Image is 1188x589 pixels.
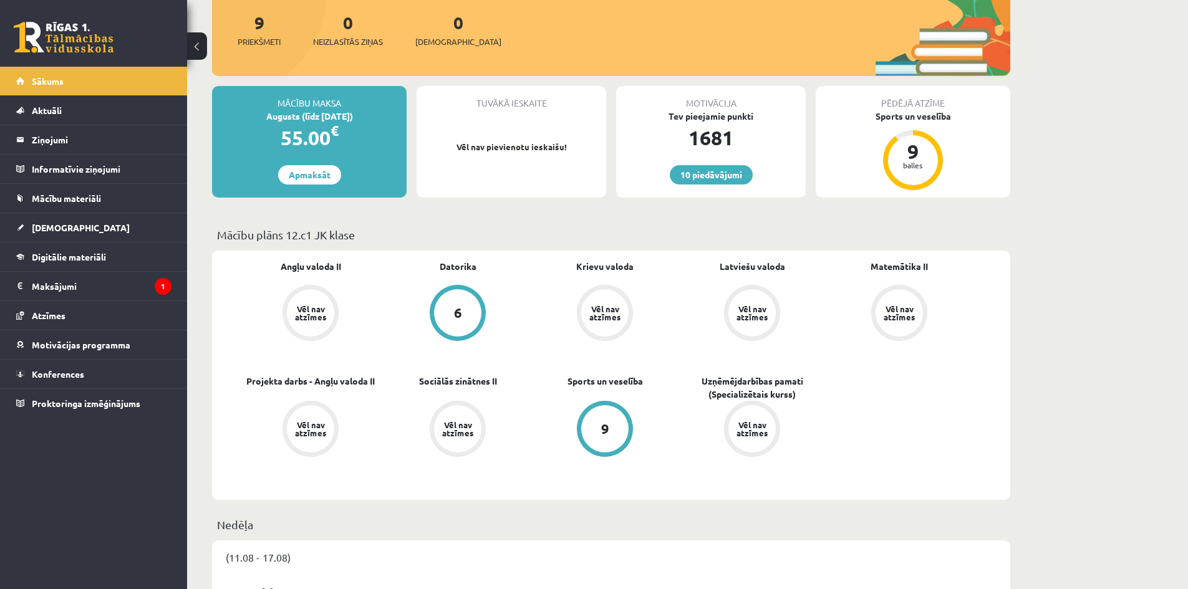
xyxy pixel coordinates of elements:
span: Konferences [32,368,84,380]
span: Sākums [32,75,64,87]
div: 9 [894,141,932,161]
a: Informatīvie ziņojumi [16,155,171,183]
div: Vēl nav atzīmes [882,305,917,321]
a: 6 [384,285,531,343]
a: Atzīmes [16,301,171,330]
a: Vēl nav atzīmes [237,401,384,459]
div: Vēl nav atzīmes [440,421,475,437]
a: Konferences [16,360,171,388]
span: € [331,122,339,140]
div: (11.08 - 17.08) [212,540,1010,574]
div: 1681 [616,123,806,153]
span: Neizlasītās ziņas [313,36,383,48]
div: Vēl nav atzīmes [587,305,622,321]
div: Tuvākā ieskaite [417,86,606,110]
a: Rīgas 1. Tālmācības vidusskola [14,22,113,53]
legend: Informatīvie ziņojumi [32,155,171,183]
a: Proktoringa izmēģinājums [16,389,171,418]
div: Mācību maksa [212,86,407,110]
span: Motivācijas programma [32,339,130,350]
a: Motivācijas programma [16,330,171,359]
i: 1 [155,278,171,295]
a: Uzņēmējdarbības pamati (Specializētais kurss) [679,375,826,401]
a: Vēl nav atzīmes [679,285,826,343]
div: Pēdējā atzīme [816,86,1010,110]
a: Sākums [16,67,171,95]
div: Augusts (līdz [DATE]) [212,110,407,123]
span: Aktuāli [32,105,62,116]
div: Vēl nav atzīmes [293,421,328,437]
a: Vēl nav atzīmes [826,285,973,343]
div: 6 [454,306,462,320]
a: 9 [531,401,679,459]
div: Sports un veselība [816,110,1010,123]
a: Maksājumi1 [16,272,171,300]
p: Nedēļa [217,516,1005,533]
a: Krievu valoda [576,260,634,273]
legend: Ziņojumi [32,125,171,154]
div: balles [894,161,932,169]
a: 10 piedāvājumi [670,165,753,184]
a: 0[DEMOGRAPHIC_DATA] [415,11,501,48]
div: 9 [601,422,609,436]
a: Vēl nav atzīmes [237,285,384,343]
a: Vēl nav atzīmes [679,401,826,459]
span: Digitālie materiāli [32,251,106,262]
a: 0Neizlasītās ziņas [313,11,383,48]
a: Vēl nav atzīmes [384,401,531,459]
div: Vēl nav atzīmes [293,305,328,321]
a: Vēl nav atzīmes [531,285,679,343]
span: Atzīmes [32,310,65,321]
a: Ziņojumi [16,125,171,154]
a: Mācību materiāli [16,184,171,213]
span: Mācību materiāli [32,193,101,204]
a: Aktuāli [16,96,171,125]
span: Priekšmeti [238,36,281,48]
div: Motivācija [616,86,806,110]
legend: Maksājumi [32,272,171,300]
p: Mācību plāns 12.c1 JK klase [217,226,1005,243]
a: Angļu valoda II [281,260,341,273]
div: Tev pieejamie punkti [616,110,806,123]
a: [DEMOGRAPHIC_DATA] [16,213,171,242]
p: Vēl nav pievienotu ieskaišu! [423,141,600,153]
a: 9Priekšmeti [238,11,281,48]
a: Datorika [440,260,476,273]
div: Vēl nav atzīmes [735,305,770,321]
a: Matemātika II [871,260,928,273]
div: Vēl nav atzīmes [735,421,770,437]
a: Digitālie materiāli [16,242,171,271]
span: Proktoringa izmēģinājums [32,398,140,409]
a: Projekta darbs - Angļu valoda II [246,375,375,388]
span: [DEMOGRAPHIC_DATA] [32,222,130,233]
div: 55.00 [212,123,407,153]
a: Latviešu valoda [720,260,785,273]
a: Sports un veselība [567,375,643,388]
a: Sociālās zinātnes II [419,375,497,388]
a: Sports un veselība 9 balles [816,110,1010,192]
span: [DEMOGRAPHIC_DATA] [415,36,501,48]
a: Apmaksāt [278,165,341,184]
